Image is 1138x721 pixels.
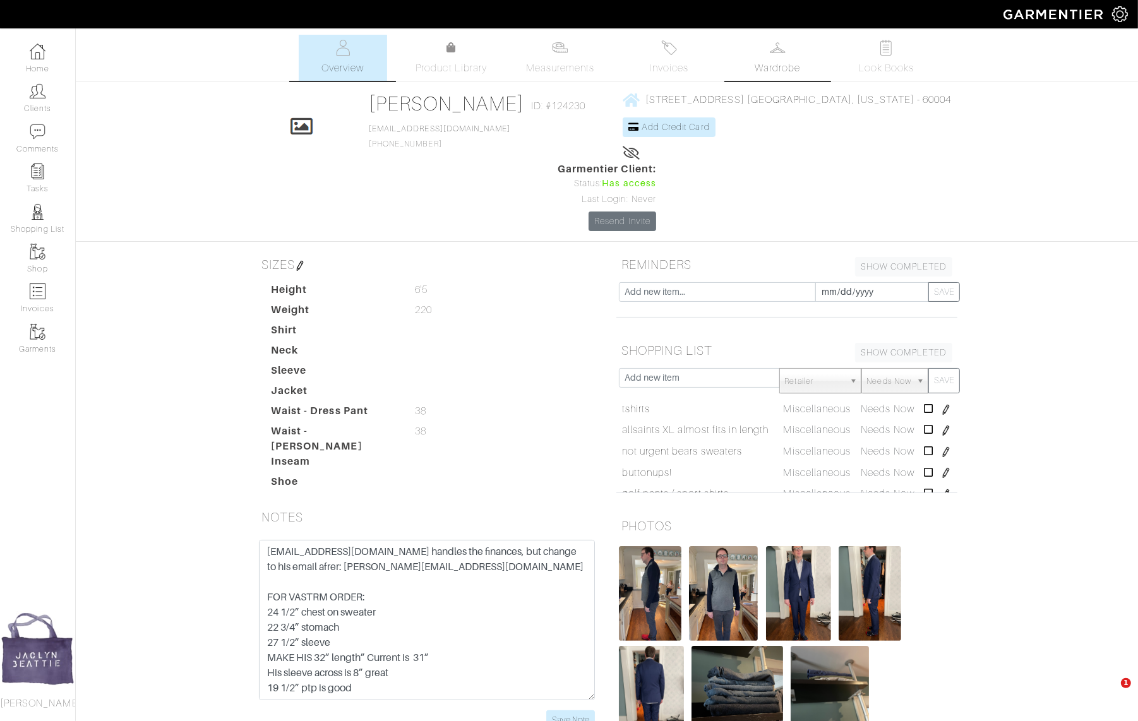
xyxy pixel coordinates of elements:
[861,446,914,457] span: Needs Now
[261,454,405,474] dt: Inseam
[766,546,832,641] img: Screenshot%202023-03-03%20at%2044405%20PM
[619,546,681,641] img: Screenshot%202023-03-03%20at%2044352%20PM
[623,117,716,137] a: Add Credit Card
[261,363,405,383] dt: Sleeve
[622,422,769,438] a: allsaints XL almost fits in length
[861,467,914,479] span: Needs Now
[1112,6,1128,22] img: gear-icon-white-bd11855cb880d31180b6d7d6211b90ccbf57a29d726f0c71d8c61bd08dd39cc2.png
[755,61,800,76] span: Wardrobe
[256,504,597,530] h5: NOTES
[558,177,656,191] div: Status:
[558,193,656,206] div: Last Login: Never
[784,488,851,499] span: Miscellaneous
[997,3,1112,25] img: garmentier-logo-header-white-b43fb05a5012e4ada735d5af1a66efaba907eab6374d6393d1fbf88cb4ef424d.png
[261,343,405,363] dt: Neck
[602,177,656,191] span: Has access
[589,212,656,231] a: Resend Invite
[30,324,45,340] img: garments-icon-b7da505a4dc4fd61783c78ac3ca0ef83fa9d6f193b1c9dc38574b1d14d53ca28.png
[785,369,844,394] span: Retailer
[552,40,568,56] img: measurements-466bbee1fd09ba9460f595b01e5d73f9e2bff037440d3c8f018324cb6cdf7a4a.svg
[928,368,960,393] button: SAVE
[30,124,45,140] img: comment-icon-a0a6a9ef722e966f86d9cbdc48e553b5cf19dbc54f86b18d962a5391bc8f6eb6.png
[415,424,426,439] span: 38
[861,488,914,499] span: Needs Now
[30,204,45,220] img: stylists-icon-eb353228a002819b7ec25b43dbf5f0378dd9e0616d9560372ff212230b889e62.png
[784,424,851,436] span: Miscellaneous
[1095,678,1125,708] iframe: Intercom live chat
[261,474,405,494] dt: Shoe
[733,35,822,81] a: Wardrobe
[369,124,510,148] span: [PHONE_NUMBER]
[516,35,605,81] a: Measurements
[261,403,405,424] dt: Waist - Dress Pant
[661,40,677,56] img: orders-27d20c2124de7fd6de4e0e44c1d41de31381a507db9b33961299e4e07d508b8c.svg
[941,426,951,436] img: pen-cf24a1663064a2ec1b9c1bd2387e9de7a2fa800b781884d57f21acf72779bad2.png
[369,124,510,133] a: [EMAIL_ADDRESS][DOMAIN_NAME]
[261,424,405,454] dt: Waist - [PERSON_NAME]
[941,405,951,415] img: pen-cf24a1663064a2ec1b9c1bd2387e9de7a2fa800b781884d57f21acf72779bad2.png
[416,61,487,76] span: Product Library
[622,486,729,501] a: golf pants / sport shirts
[261,282,405,302] dt: Height
[770,40,786,56] img: wardrobe-487a4870c1b7c33e795ec22d11cfc2ed9d08956e64fb3008fe2437562e282088.svg
[928,282,960,302] button: SAVE
[861,424,914,436] span: Needs Now
[941,468,951,478] img: pen-cf24a1663064a2ec1b9c1bd2387e9de7a2fa800b781884d57f21acf72779bad2.png
[858,61,914,76] span: Look Books
[941,447,951,457] img: pen-cf24a1663064a2ec1b9c1bd2387e9de7a2fa800b781884d57f21acf72779bad2.png
[645,94,952,105] span: [STREET_ADDRESS] [GEOGRAPHIC_DATA], [US_STATE] - 60004
[1121,678,1131,688] span: 1
[261,383,405,403] dt: Jacket
[30,244,45,259] img: garments-icon-b7da505a4dc4fd61783c78ac3ca0ef83fa9d6f193b1c9dc38574b1d14d53ca28.png
[30,44,45,59] img: dashboard-icon-dbcd8f5a0b271acd01030246c82b418ddd0df26cd7fceb0bd07c9910d44c42f6.png
[30,164,45,179] img: reminder-icon-8004d30b9f0a5d33ae49ab947aed9ed385cf756f9e5892f1edd6e32f2345188e.png
[259,540,595,700] textarea: [EMAIL_ADDRESS][DOMAIN_NAME] handles the finances, but change to his email afrer: [PERSON_NAME][E...
[619,282,816,302] input: Add new item...
[689,546,758,641] img: Screenshot%202023-03-03%20at%2044357%20PM
[784,446,851,457] span: Miscellaneous
[867,369,911,394] span: Needs Now
[415,403,426,419] span: 38
[650,61,688,76] span: Invoices
[256,252,597,277] h5: SIZES
[616,338,957,363] h5: SHOPPING LIST
[878,40,894,56] img: todo-9ac3debb85659649dc8f770b8b6100bb5dab4b48dedcbae339e5042a72dfd3cc.svg
[623,92,952,107] a: [STREET_ADDRESS] [GEOGRAPHIC_DATA], [US_STATE] - 60004
[855,343,952,362] a: SHOW COMPLETED
[616,252,957,277] h5: REMINDERS
[415,302,432,318] span: 220
[622,402,650,417] a: tshirts
[642,122,710,132] span: Add Credit Card
[839,546,901,641] img: Screenshot%202023-03-03%20at%2044412%20PM
[784,467,851,479] span: Miscellaneous
[30,283,45,299] img: orders-icon-0abe47150d42831381b5fb84f609e132dff9fe21cb692f30cb5eec754e2cba89.png
[261,323,405,343] dt: Shirt
[784,403,851,415] span: Miscellaneous
[299,35,387,81] a: Overview
[622,465,673,480] a: buttonups!
[558,162,656,177] span: Garmentier Client:
[625,35,713,81] a: Invoices
[407,40,496,76] a: Product Library
[335,40,350,56] img: basicinfo-40fd8af6dae0f16599ec9e87c0ef1c0a1fdea2edbe929e3d69a839185d80c458.svg
[531,98,586,114] span: ID: #124230
[526,61,595,76] span: Measurements
[616,513,957,539] h5: PHOTOS
[30,83,45,99] img: clients-icon-6bae9207a08558b7cb47a8932f037763ab4055f8c8b6bfacd5dc20c3e0201464.png
[842,35,930,81] a: Look Books
[261,302,405,323] dt: Weight
[941,489,951,499] img: pen-cf24a1663064a2ec1b9c1bd2387e9de7a2fa800b781884d57f21acf72779bad2.png
[855,257,952,277] a: SHOW COMPLETED
[619,368,780,388] input: Add new item
[622,444,742,459] a: not urgent bears sweaters
[369,92,525,115] a: [PERSON_NAME]
[321,61,364,76] span: Overview
[415,282,428,297] span: 6'5
[861,403,914,415] span: Needs Now
[295,261,305,271] img: pen-cf24a1663064a2ec1b9c1bd2387e9de7a2fa800b781884d57f21acf72779bad2.png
